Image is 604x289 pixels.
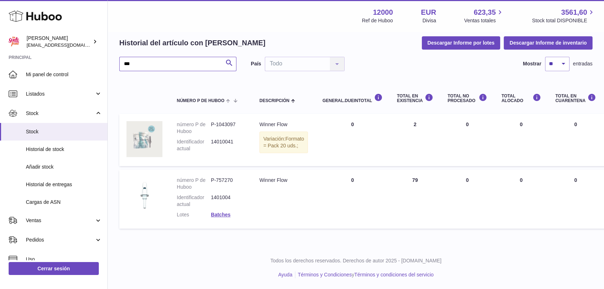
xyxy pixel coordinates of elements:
[259,98,289,103] span: Descripción
[574,177,577,183] span: 0
[26,181,102,188] span: Historial de entregas
[9,262,99,275] a: Cerrar sesión
[362,17,393,24] div: Ref de Huboo
[259,132,308,153] div: Variación:
[114,257,598,264] p: Todos los derechos reservados. Derechos de autor 2025 - [DOMAIN_NAME]
[441,114,494,166] td: 0
[26,164,102,170] span: Añadir stock
[574,121,577,127] span: 0
[441,170,494,229] td: 0
[448,93,487,103] div: Total NO PROCESADO
[532,8,595,24] a: 3561,60 Stock total DISPONIBLE
[390,114,441,166] td: 2
[494,170,548,229] td: 0
[26,71,102,78] span: Mi panel de control
[315,170,389,229] td: 0
[177,98,224,103] span: número P de Huboo
[354,272,434,277] a: Términos y condiciones del servicio
[397,93,433,103] div: Total en EXISTENCIA
[177,194,211,208] dt: Identificador actual
[26,199,102,206] span: Cargas de ASN
[26,237,94,243] span: Pedidos
[211,177,245,191] dd: P-757270
[421,8,436,17] strong: EUR
[26,256,102,263] span: Uso
[474,8,496,17] span: 623,35
[177,138,211,152] dt: Identificador actual
[555,93,596,103] div: Total en CUARENTENA
[126,121,162,157] img: product image
[9,36,19,47] img: mar@ensuelofirme.com
[423,17,436,24] div: Divisa
[573,60,593,67] span: entradas
[27,35,91,49] div: [PERSON_NAME]
[295,271,434,278] li: y
[259,177,308,184] div: Winner Flow
[502,93,541,103] div: Total ALOCADO
[422,36,501,49] button: Descargar Informe por lotes
[523,60,541,67] label: Mostrar
[211,194,245,208] dd: 1401004
[494,114,548,166] td: 0
[373,8,393,17] strong: 12000
[26,128,102,135] span: Stock
[26,217,94,224] span: Ventas
[298,272,352,277] a: Términos y Condiciones
[464,17,504,24] span: Ventas totales
[119,38,266,48] h2: Historial del artículo con [PERSON_NAME]
[177,211,211,218] dt: Lotes
[251,60,261,67] label: País
[464,8,504,24] a: 623,35 Ventas totales
[504,36,593,49] button: Descargar Informe de inventario
[532,17,595,24] span: Stock total DISPONIBLE
[211,212,230,217] a: Batches
[263,136,304,148] span: Formato = Pack 20 uds.;
[126,177,162,213] img: product image
[26,91,94,97] span: Listados
[26,110,94,117] span: Stock
[322,93,382,103] div: general.dueInTotal
[177,121,211,135] dt: número P de Huboo
[211,121,245,135] dd: P-1043097
[561,8,587,17] span: 3561,60
[315,114,389,166] td: 0
[26,146,102,153] span: Historial de stock
[259,121,308,128] div: Winner Flow
[211,138,245,152] dd: 14010041
[27,42,106,48] span: [EMAIL_ADDRESS][DOMAIN_NAME]
[390,170,441,229] td: 79
[278,272,292,277] a: Ayuda
[177,177,211,191] dt: número P de Huboo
